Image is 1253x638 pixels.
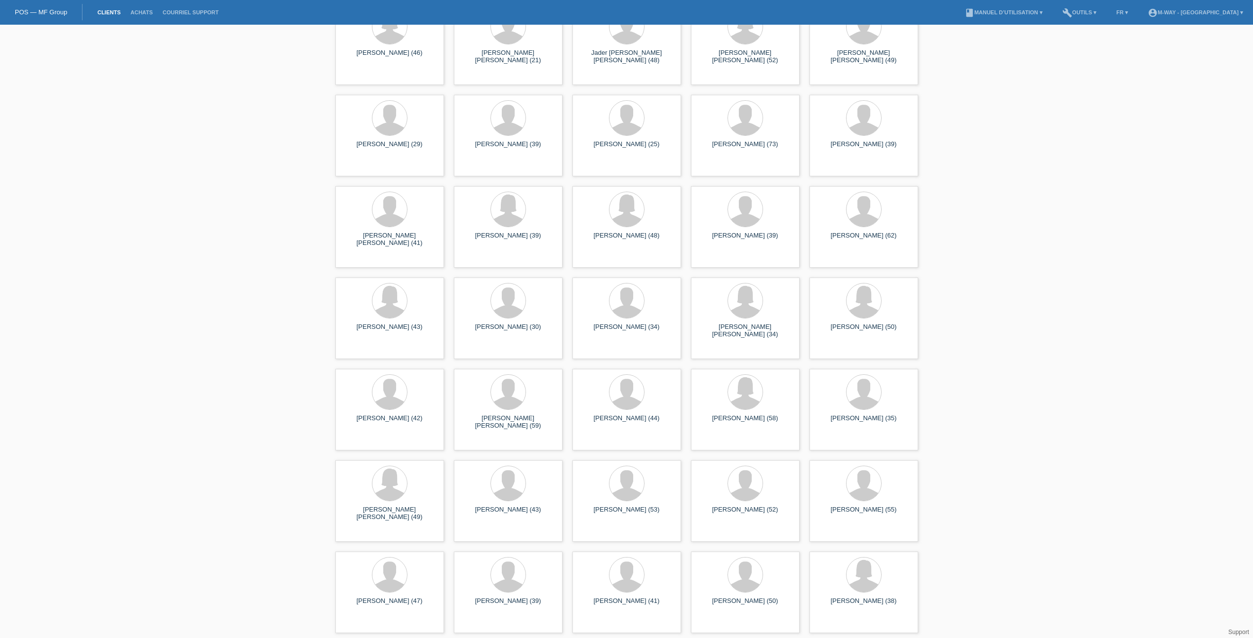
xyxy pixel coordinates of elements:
a: Achats [125,9,158,15]
div: [PERSON_NAME] (53) [580,506,673,521]
div: [PERSON_NAME] [PERSON_NAME] (49) [343,506,436,521]
div: [PERSON_NAME] (50) [817,323,910,339]
div: [PERSON_NAME] (39) [462,232,555,247]
div: [PERSON_NAME] (39) [699,232,792,247]
a: Courriel Support [158,9,223,15]
div: [PERSON_NAME] (47) [343,597,436,613]
div: [PERSON_NAME] (39) [462,597,555,613]
div: [PERSON_NAME] [PERSON_NAME] (21) [462,49,555,65]
a: bookManuel d’utilisation ▾ [960,9,1048,15]
div: [PERSON_NAME] [PERSON_NAME] (49) [817,49,910,65]
a: account_circlem-way - [GEOGRAPHIC_DATA] ▾ [1143,9,1248,15]
div: [PERSON_NAME] (52) [699,506,792,521]
div: [PERSON_NAME] (39) [462,140,555,156]
div: [PERSON_NAME] (43) [343,323,436,339]
a: Clients [92,9,125,15]
div: [PERSON_NAME] (73) [699,140,792,156]
a: FR ▾ [1111,9,1133,15]
div: [PERSON_NAME] (42) [343,414,436,430]
div: [PERSON_NAME] (62) [817,232,910,247]
div: [PERSON_NAME] [PERSON_NAME] (52) [699,49,792,65]
div: [PERSON_NAME] [PERSON_NAME] (59) [462,414,555,430]
a: buildOutils ▾ [1057,9,1101,15]
div: [PERSON_NAME] (25) [580,140,673,156]
a: Support [1228,629,1249,636]
div: [PERSON_NAME] (58) [699,414,792,430]
a: POS — MF Group [15,8,67,16]
i: book [965,8,974,18]
div: [PERSON_NAME] (46) [343,49,436,65]
div: [PERSON_NAME] (48) [580,232,673,247]
div: [PERSON_NAME] (50) [699,597,792,613]
div: [PERSON_NAME] [PERSON_NAME] (41) [343,232,436,247]
div: [PERSON_NAME] (55) [817,506,910,521]
div: Jader [PERSON_NAME] [PERSON_NAME] (48) [580,49,673,65]
div: [PERSON_NAME] (43) [462,506,555,521]
div: [PERSON_NAME] (41) [580,597,673,613]
div: [PERSON_NAME] (39) [817,140,910,156]
div: [PERSON_NAME] (38) [817,597,910,613]
div: [PERSON_NAME] (35) [817,414,910,430]
div: [PERSON_NAME] [PERSON_NAME] (34) [699,323,792,339]
div: [PERSON_NAME] (30) [462,323,555,339]
div: [PERSON_NAME] (44) [580,414,673,430]
div: [PERSON_NAME] (34) [580,323,673,339]
i: build [1062,8,1072,18]
i: account_circle [1148,8,1158,18]
div: [PERSON_NAME] (29) [343,140,436,156]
